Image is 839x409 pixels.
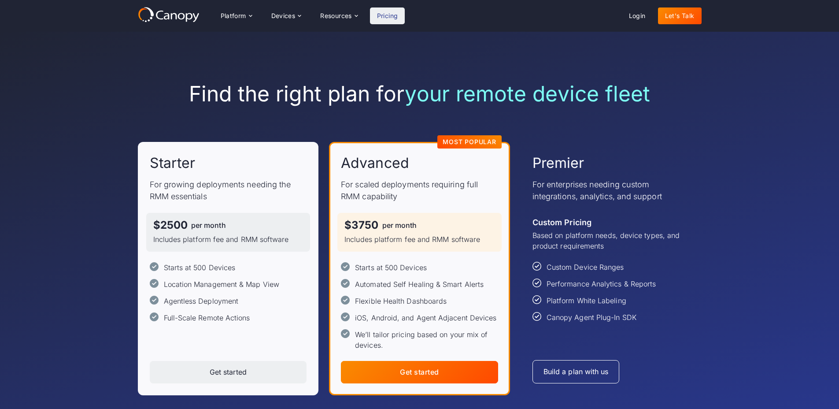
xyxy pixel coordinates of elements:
a: Build a plan with us [532,360,620,383]
div: per month [382,222,417,229]
h2: Premier [532,154,584,172]
div: Build a plan with us [543,368,609,376]
div: Platform [221,13,246,19]
div: Platform [214,7,259,25]
p: Includes platform fee and RMM software [153,234,303,245]
h1: Find the right plan for [138,81,702,107]
a: Pricing [370,7,405,24]
h2: Advanced [341,154,409,172]
div: Resources [313,7,364,25]
div: Location Management & Map View [164,279,279,290]
div: $3750 [344,220,378,231]
a: Get started [150,361,307,383]
div: Get started [400,368,439,376]
div: Custom Device Ranges [547,262,624,272]
div: $2500 [153,220,188,231]
a: Login [622,7,653,24]
div: Full-Scale Remote Actions [164,312,250,323]
div: Custom Pricing [532,216,591,228]
div: Flexible Health Dashboards [355,296,447,306]
div: Platform White Labeling [547,295,626,306]
div: Automated Self Healing & Smart Alerts [355,279,484,290]
p: For enterprises needing custom integrations, analytics, and support [532,178,690,202]
div: Performance Analytics & Reports [547,279,656,289]
div: Starts at 500 Devices [164,262,236,273]
div: Starts at 500 Devices [355,262,427,273]
div: Devices [271,13,296,19]
div: Agentless Deployment [164,296,239,306]
a: Get started [341,361,498,383]
div: per month [191,222,226,229]
div: Most Popular [443,139,496,145]
h2: Starter [150,154,196,172]
p: For growing deployments needing the RMM essentials [150,178,307,202]
div: iOS, Android, and Agent Adjacent Devices [355,312,496,323]
div: We’ll tailor pricing based on your mix of devices. [355,329,498,350]
p: Includes platform fee and RMM software [344,234,495,245]
div: Get started [210,368,247,376]
a: Let's Talk [658,7,702,24]
span: your remote device fleet [405,81,650,107]
div: Resources [320,13,352,19]
p: For scaled deployments requiring full RMM capability [341,178,498,202]
p: Based on platform needs, device types, and product requirements [532,230,690,251]
div: Devices [264,7,308,25]
div: Canopy Agent Plug-In SDK [547,312,636,323]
